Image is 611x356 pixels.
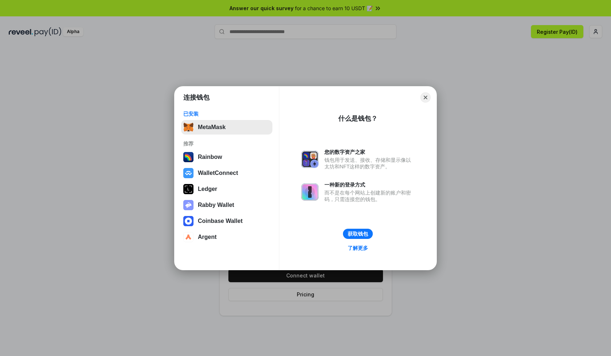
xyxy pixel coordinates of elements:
[181,120,272,135] button: MetaMask
[183,232,193,242] img: svg+xml,%3Csvg%20width%3D%2228%22%20height%3D%2228%22%20viewBox%3D%220%200%2028%2028%22%20fill%3D...
[181,182,272,196] button: Ledger
[183,140,270,147] div: 推荐
[324,149,415,155] div: 您的数字资产之家
[348,245,368,251] div: 了解更多
[181,214,272,228] button: Coinbase Wallet
[343,243,372,253] a: 了解更多
[324,181,415,188] div: 一种新的登录方式
[198,202,234,208] div: Rabby Wallet
[183,216,193,226] img: svg+xml,%3Csvg%20width%3D%2228%22%20height%3D%2228%22%20viewBox%3D%220%200%2028%2028%22%20fill%3D...
[198,218,243,224] div: Coinbase Wallet
[301,183,319,201] img: svg+xml,%3Csvg%20xmlns%3D%22http%3A%2F%2Fwww.w3.org%2F2000%2Fsvg%22%20fill%3D%22none%22%20viewBox...
[338,114,378,123] div: 什么是钱包？
[183,93,209,102] h1: 连接钱包
[348,231,368,237] div: 获取钱包
[198,234,217,240] div: Argent
[198,124,225,131] div: MetaMask
[181,166,272,180] button: WalletConnect
[183,200,193,210] img: svg+xml,%3Csvg%20xmlns%3D%22http%3A%2F%2Fwww.w3.org%2F2000%2Fsvg%22%20fill%3D%22none%22%20viewBox...
[324,189,415,203] div: 而不是在每个网站上创建新的账户和密码，只需连接您的钱包。
[183,168,193,178] img: svg+xml,%3Csvg%20width%3D%2228%22%20height%3D%2228%22%20viewBox%3D%220%200%2028%2028%22%20fill%3D...
[183,184,193,194] img: svg+xml,%3Csvg%20xmlns%3D%22http%3A%2F%2Fwww.w3.org%2F2000%2Fsvg%22%20width%3D%2228%22%20height%3...
[343,229,373,239] button: 获取钱包
[420,92,431,103] button: Close
[183,152,193,162] img: svg+xml,%3Csvg%20width%3D%22120%22%20height%3D%22120%22%20viewBox%3D%220%200%20120%20120%22%20fil...
[301,151,319,168] img: svg+xml,%3Csvg%20xmlns%3D%22http%3A%2F%2Fwww.w3.org%2F2000%2Fsvg%22%20fill%3D%22none%22%20viewBox...
[181,198,272,212] button: Rabby Wallet
[198,154,222,160] div: Rainbow
[181,150,272,164] button: Rainbow
[198,186,217,192] div: Ledger
[181,230,272,244] button: Argent
[183,111,270,117] div: 已安装
[324,157,415,170] div: 钱包用于发送、接收、存储和显示像以太坊和NFT这样的数字资产。
[198,170,238,176] div: WalletConnect
[183,122,193,132] img: svg+xml,%3Csvg%20fill%3D%22none%22%20height%3D%2233%22%20viewBox%3D%220%200%2035%2033%22%20width%...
